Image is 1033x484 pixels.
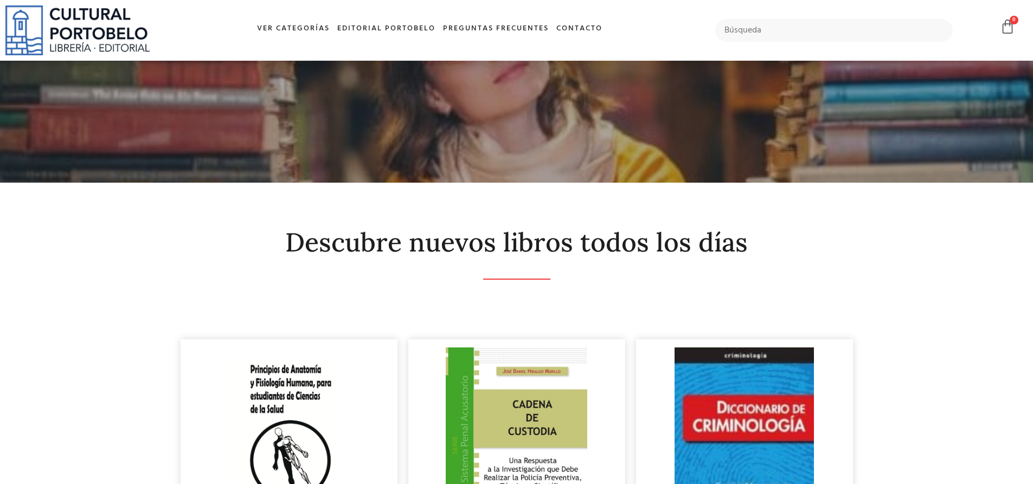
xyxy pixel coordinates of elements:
a: 0 [1000,19,1015,35]
span: 0 [1010,16,1018,24]
h2: Descubre nuevos libros todos los días [181,228,853,257]
input: Búsqueda [715,19,953,42]
a: Ver Categorías [253,17,333,41]
a: Editorial Portobelo [333,17,439,41]
a: Preguntas frecuentes [439,17,553,41]
a: Contacto [553,17,606,41]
